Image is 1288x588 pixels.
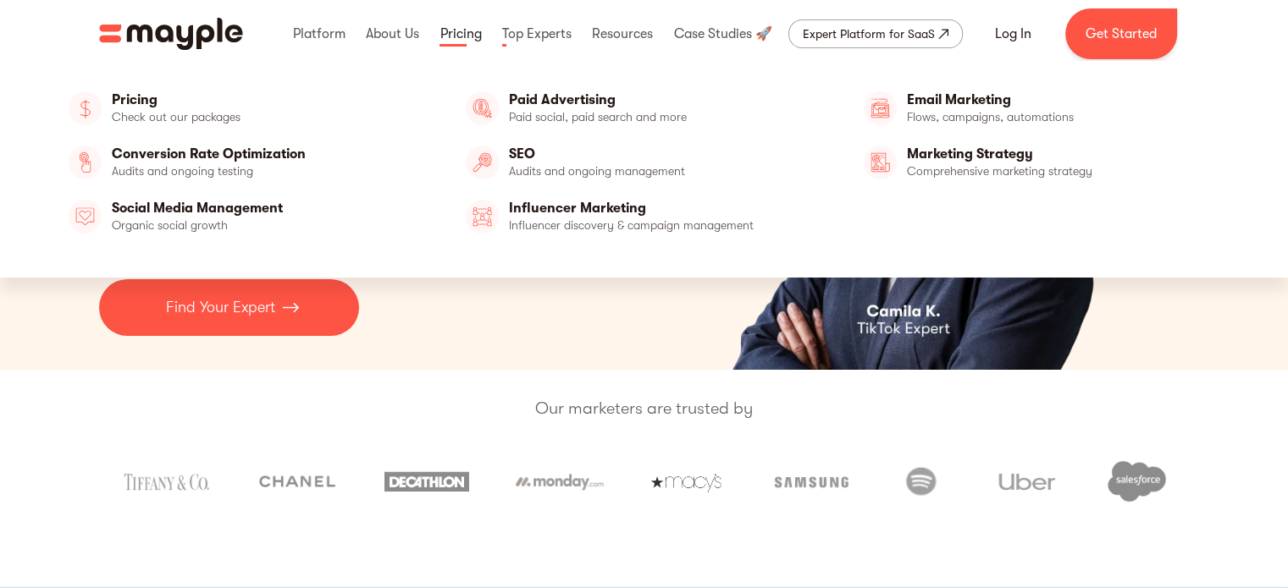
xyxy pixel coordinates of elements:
a: Find Your Expert [99,279,359,336]
div: Top Experts [498,7,576,61]
img: Mayple logo [99,18,243,50]
div: Pricing [435,7,485,61]
a: Expert Platform for SaaS [788,19,963,48]
div: About Us [362,7,423,61]
p: Find Your Expert [166,296,275,319]
a: home [99,18,243,50]
a: Get Started [1065,8,1177,59]
div: Platform [289,7,350,61]
div: Expert Platform for SaaS [803,24,935,44]
div: Resources [588,7,657,61]
a: Log In [975,14,1052,54]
